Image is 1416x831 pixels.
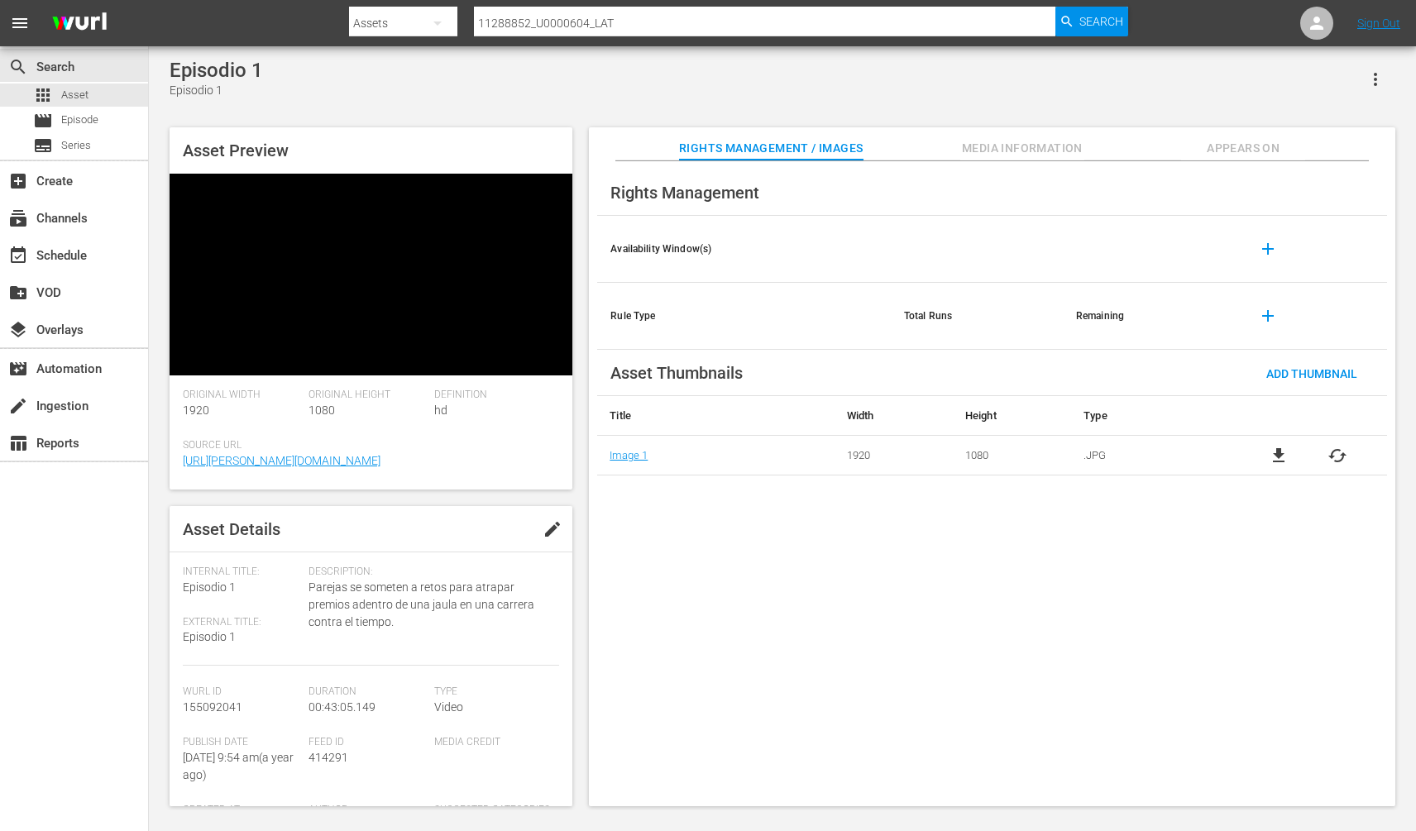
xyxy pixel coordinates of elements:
[1327,446,1347,466] button: cached
[183,439,551,452] span: Source Url
[8,359,28,379] span: Automation
[183,454,380,467] a: [URL][PERSON_NAME][DOMAIN_NAME]
[183,519,280,539] span: Asset Details
[170,82,263,99] div: Episodio 1
[434,736,552,749] span: Media Credit
[891,283,1063,350] th: Total Runs
[309,685,426,699] span: Duration
[309,700,376,714] span: 00:43:05.149
[1357,17,1400,30] a: Sign Out
[8,57,28,77] span: Search
[610,449,648,461] a: Image 1
[1258,306,1278,326] span: add
[309,579,552,631] span: Parejas se someten a retos para atrapar premios adentro de una jaula en una carrera contra el tie...
[835,436,953,475] td: 1920
[309,751,348,764] span: 414291
[1253,367,1371,380] span: Add Thumbnail
[1248,296,1288,336] button: add
[183,630,236,643] span: Episodio 1
[835,396,953,436] th: Width
[1248,229,1288,269] button: add
[61,137,91,154] span: Series
[434,804,552,817] span: Suggested Categories
[33,85,53,105] span: Asset
[597,396,834,436] th: Title
[10,13,30,33] span: menu
[309,404,335,417] span: 1080
[183,736,300,749] span: Publish Date
[183,141,289,160] span: Asset Preview
[1258,239,1278,259] span: add
[543,519,562,539] span: edit
[170,59,263,82] div: Episodio 1
[8,283,28,303] span: VOD
[183,404,209,417] span: 1920
[61,87,88,103] span: Asset
[960,138,1084,159] span: Media Information
[183,616,300,629] span: External Title:
[597,283,890,350] th: Rule Type
[610,363,743,383] span: Asset Thumbnails
[610,183,759,203] span: Rights Management
[309,804,426,817] span: Author
[183,751,294,781] span: [DATE] 9:54 am ( a year ago )
[309,389,426,402] span: Original Height
[434,685,552,699] span: Type
[183,700,242,714] span: 155092041
[434,404,447,417] span: hd
[953,396,1071,436] th: Height
[183,566,300,579] span: Internal Title:
[1079,7,1123,36] span: Search
[1071,396,1229,436] th: Type
[953,436,1071,475] td: 1080
[8,208,28,228] span: Channels
[183,804,300,817] span: Created At
[40,4,119,43] img: ans4CAIJ8jUAAAAAAAAAAAAAAAAAAAAAAAAgQb4GAAAAAAAAAAAAAAAAAAAAAAAAJMjXAAAAAAAAAAAAAAAAAAAAAAAAgAT5G...
[309,736,426,749] span: Feed ID
[434,389,552,402] span: Definition
[8,433,28,453] span: Reports
[1063,283,1235,350] th: Remaining
[61,112,98,128] span: Episode
[33,111,53,131] span: Episode
[1181,138,1305,159] span: Appears On
[434,700,463,714] span: Video
[1253,358,1371,388] button: Add Thumbnail
[8,320,28,340] span: Overlays
[533,509,572,549] button: edit
[8,246,28,265] span: Schedule
[33,136,53,155] span: Series
[8,171,28,191] span: Create
[183,580,236,594] span: Episodio 1
[183,389,300,402] span: Original Width
[1071,436,1229,475] td: .JPG
[679,138,863,159] span: Rights Management / Images
[1269,446,1289,466] a: file_download
[8,396,28,416] span: Ingestion
[309,566,552,579] span: Description:
[183,685,300,699] span: Wurl Id
[597,216,890,283] th: Availability Window(s)
[1055,7,1128,36] button: Search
